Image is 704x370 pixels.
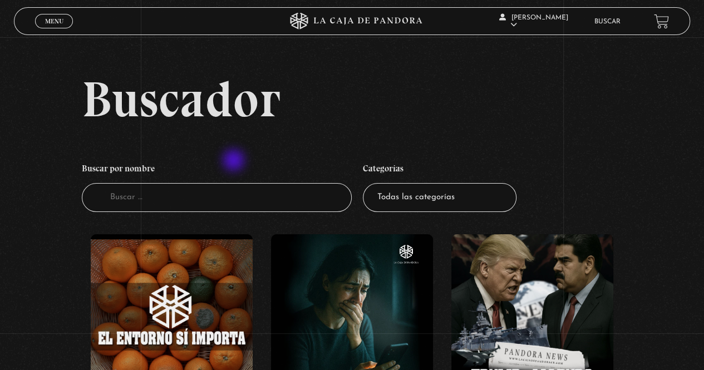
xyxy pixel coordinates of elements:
[82,74,690,124] h2: Buscador
[45,18,63,24] span: Menu
[499,14,568,28] span: [PERSON_NAME]
[82,157,352,183] h4: Buscar por nombre
[363,157,516,183] h4: Categorías
[41,27,67,35] span: Cerrar
[654,14,669,29] a: View your shopping cart
[594,18,621,25] a: Buscar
